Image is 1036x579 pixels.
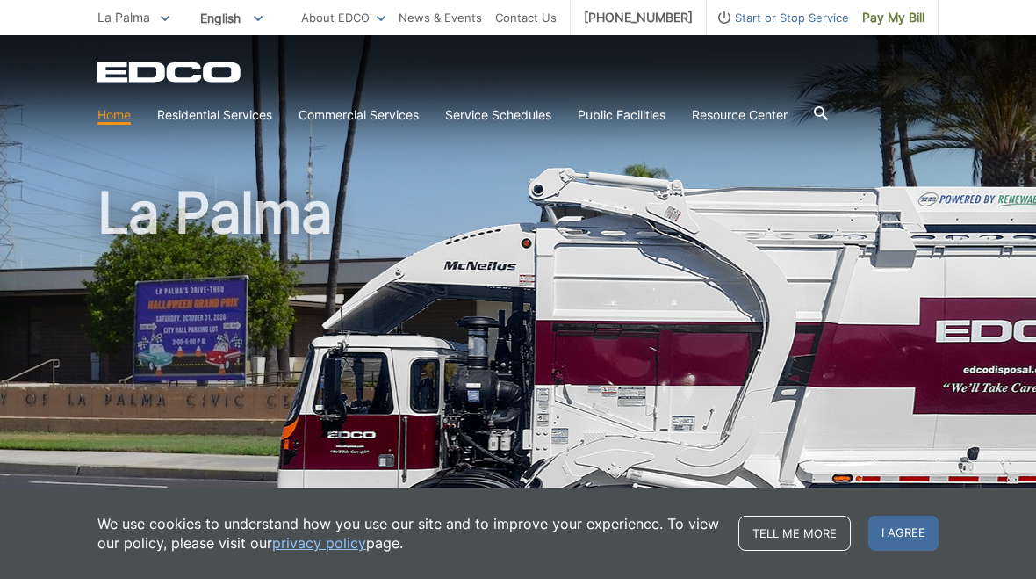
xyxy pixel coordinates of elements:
a: Service Schedules [445,105,551,125]
a: Home [97,105,131,125]
a: Residential Services [157,105,272,125]
a: privacy policy [272,533,366,553]
a: Resource Center [692,105,788,125]
a: Public Facilities [578,105,665,125]
span: Pay My Bill [862,8,924,27]
span: English [187,4,276,33]
a: Tell me more [738,516,851,551]
a: News & Events [399,8,482,27]
h1: La Palma [97,185,939,570]
a: About EDCO [301,8,385,27]
span: La Palma [97,10,150,25]
span: I agree [868,516,939,551]
a: Contact Us [495,8,557,27]
p: We use cookies to understand how you use our site and to improve your experience. To view our pol... [97,514,721,553]
a: Commercial Services [299,105,419,125]
a: EDCD logo. Return to the homepage. [97,62,243,83]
